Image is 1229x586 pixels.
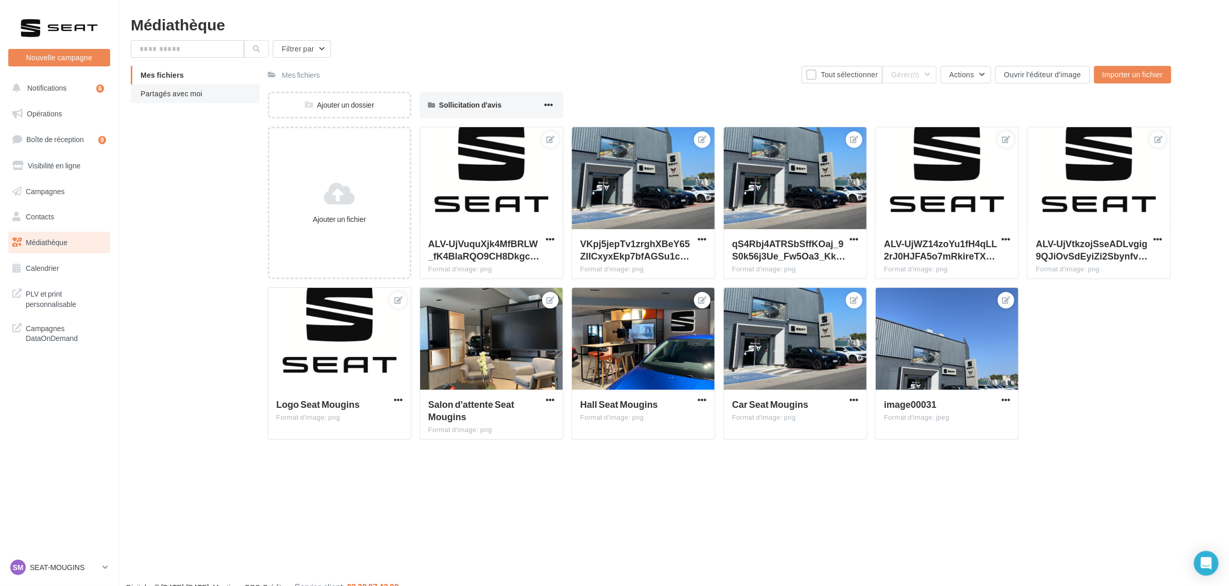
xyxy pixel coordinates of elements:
div: Ajouter un dossier [269,100,410,110]
button: Ouvrir l'éditeur d'image [995,66,1090,83]
span: Boîte de réception [26,135,84,144]
span: (0) [911,71,920,79]
div: Format d'image: png [276,413,403,422]
span: image00031 [884,399,937,410]
div: Format d'image: png [884,265,1010,274]
div: Format d'image: png [1036,265,1162,274]
div: Format d'image: png [732,265,858,274]
div: Format d'image: png [580,413,706,422]
button: Filtrer par [273,40,331,58]
a: PLV et print personnalisable [6,283,112,313]
span: Salon d'attente Seat Mougins [428,399,514,422]
span: Sollicitation d'avis [439,100,501,109]
div: 6 [96,84,104,93]
span: Visibilité en ligne [28,161,80,170]
span: Actions [949,70,974,79]
div: 9 [98,136,106,144]
span: Notifications [27,83,66,92]
a: Calendrier [6,257,112,279]
span: VKpj5jepTv1zrghXBeY65ZlICxyxEkp7bfAGSu1c0J_YtTAup6ZNjrvAC4RyzIRFXPgfCL_nHRVJAWXjJw=s0 [580,238,690,262]
span: PLV et print personnalisable [26,287,106,309]
span: ALV-UjVtkzojSseADLvgig9QJiOvSdEyiZi2SbynfvaVeS6rCOeIqmAL [1036,238,1148,262]
span: Importer un fichier [1102,70,1163,79]
a: Boîte de réception9 [6,128,112,150]
button: Gérer(0) [882,66,936,83]
span: Mes fichiers [141,71,184,79]
div: Format d'image: png [428,425,555,435]
span: Hall Seat Mougins [580,399,658,410]
a: Campagnes DataOnDemand [6,317,112,348]
span: ALV-UjVuquXjk4MfBRLW_fK4BlaRQO9CH8Dkgcp4lo16HLpqsVwmDyR0 [428,238,540,262]
span: qS4Rbj4ATRSbSffKOaj_9S0k56j3Ue_Fw5Oa3_KkyAvX-QL9qPJycLn3IiXoo_eNtS07DnCE7Wln369GIA=s0 [732,238,845,262]
a: Contacts [6,206,112,228]
span: Campagnes [26,186,65,195]
span: SM [13,562,24,573]
span: Opérations [27,109,62,118]
div: Médiathèque [131,16,1217,32]
span: Campagnes DataOnDemand [26,321,106,343]
a: Opérations [6,103,112,125]
span: Car Seat Mougins [732,399,808,410]
button: Actions [941,66,991,83]
a: Visibilité en ligne [6,155,112,177]
span: Contacts [26,212,54,221]
button: Importer un fichier [1094,66,1171,83]
a: SM SEAT-MOUGINS [8,558,110,577]
div: Ajouter un fichier [273,214,406,225]
p: SEAT-MOUGINS [30,562,98,573]
a: Médiathèque [6,232,112,253]
button: Tout sélectionner [802,66,882,83]
span: Calendrier [26,264,59,272]
button: Notifications 6 [6,77,108,99]
div: Format d'image: png [428,265,555,274]
div: Mes fichiers [282,70,320,80]
div: Format d'image: png [732,413,858,422]
span: Logo Seat Mougins [276,399,360,410]
span: Médiathèque [26,238,67,247]
div: Open Intercom Messenger [1194,551,1219,576]
button: Nouvelle campagne [8,49,110,66]
a: Campagnes [6,181,112,202]
span: Partagés avec moi [141,89,202,98]
div: Format d'image: png [580,265,706,274]
span: ALV-UjWZ14zoYu1fH4qLL2rJ0HJFA5o7mRkireTXwDMYQ5ad-_uxi1hR [884,238,997,262]
div: Format d'image: jpeg [884,413,1010,422]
